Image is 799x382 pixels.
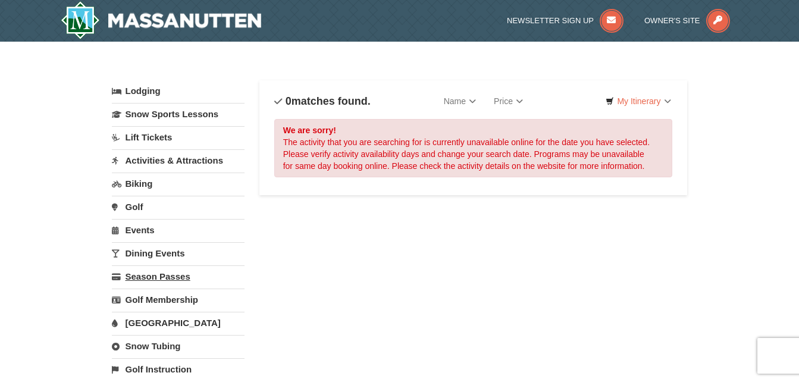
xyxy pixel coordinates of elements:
[644,16,730,25] a: Owner's Site
[112,312,245,334] a: [GEOGRAPHIC_DATA]
[61,1,262,39] img: Massanutten Resort Logo
[112,358,245,380] a: Golf Instruction
[112,265,245,287] a: Season Passes
[112,173,245,195] a: Biking
[112,219,245,241] a: Events
[112,196,245,218] a: Golf
[274,95,371,107] h4: matches found.
[485,89,532,113] a: Price
[112,242,245,264] a: Dining Events
[112,149,245,171] a: Activities & Attractions
[112,103,245,125] a: Snow Sports Lessons
[507,16,623,25] a: Newsletter Sign Up
[286,95,292,107] span: 0
[283,126,336,135] strong: We are sorry!
[507,16,594,25] span: Newsletter Sign Up
[112,126,245,148] a: Lift Tickets
[112,289,245,311] a: Golf Membership
[274,119,673,177] div: The activity that you are searching for is currently unavailable online for the date you have sel...
[435,89,485,113] a: Name
[112,335,245,357] a: Snow Tubing
[112,80,245,102] a: Lodging
[644,16,700,25] span: Owner's Site
[598,92,678,110] a: My Itinerary
[61,1,262,39] a: Massanutten Resort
